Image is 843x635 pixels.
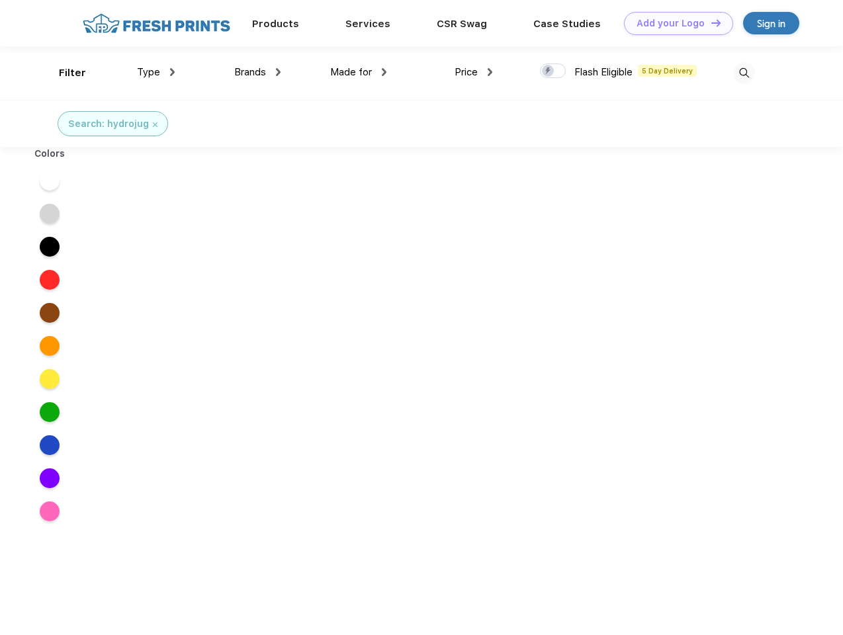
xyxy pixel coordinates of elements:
[488,68,492,76] img: dropdown.png
[170,68,175,76] img: dropdown.png
[638,65,697,77] span: 5 Day Delivery
[757,16,785,31] div: Sign in
[153,122,157,127] img: filter_cancel.svg
[382,68,386,76] img: dropdown.png
[743,12,799,34] a: Sign in
[59,65,86,81] div: Filter
[733,62,755,84] img: desktop_search.svg
[637,18,705,29] div: Add your Logo
[137,66,160,78] span: Type
[234,66,266,78] span: Brands
[330,66,372,78] span: Made for
[276,68,281,76] img: dropdown.png
[24,147,75,161] div: Colors
[711,19,721,26] img: DT
[455,66,478,78] span: Price
[79,12,234,35] img: fo%20logo%202.webp
[252,18,299,30] a: Products
[574,66,633,78] span: Flash Eligible
[68,117,149,131] div: Search: hydrojug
